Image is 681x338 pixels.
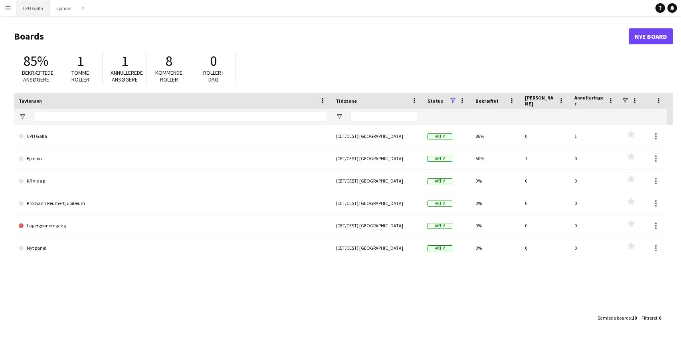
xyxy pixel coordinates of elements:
[331,237,423,259] div: (CET/CEST) [GEOGRAPHIC_DATA]
[77,52,84,70] span: 1
[659,315,661,321] span: 6
[428,245,452,251] span: Aktiv
[570,215,619,237] div: 0
[19,192,326,215] a: Kromann Reumert jubilæum
[471,215,520,237] div: 0%
[475,98,499,104] span: Bekræftet
[520,125,570,147] div: 0
[33,112,326,121] input: Tavlenavn Filter Input
[525,95,555,107] span: [PERSON_NAME]
[471,170,520,192] div: 0%
[641,315,657,321] span: Filtreret
[428,178,452,184] span: Aktiv
[14,30,629,42] h1: Boards
[19,147,326,170] a: Epinion
[19,215,326,237] a: Lagergennemgang
[570,125,619,147] div: 1
[121,52,128,70] span: 1
[19,237,326,259] a: Nyt panel
[471,237,520,259] div: 0%
[520,237,570,259] div: 0
[331,147,423,169] div: (CET/CEST) [GEOGRAPHIC_DATA]
[50,0,78,16] button: Epinion
[570,170,619,192] div: 0
[471,125,520,147] div: 86%
[166,52,172,70] span: 8
[570,237,619,259] div: 0
[19,98,42,104] span: Tavlenavn
[22,69,53,83] span: Bekræftede ansøgere
[471,147,520,169] div: 50%
[71,69,89,83] span: Tomme roller
[598,310,637,326] div: :
[331,170,423,192] div: (CET/CEST) [GEOGRAPHIC_DATA]
[570,147,619,169] div: 0
[19,125,326,147] a: CPH Galla
[331,192,423,214] div: (CET/CEST) [GEOGRAPHIC_DATA]
[155,69,182,83] span: Kommende roller
[574,95,605,107] span: Annulleringer
[520,215,570,237] div: 0
[428,223,452,229] span: Aktiv
[629,28,673,44] a: Nye Board
[336,98,357,104] span: Tidszone
[19,113,26,120] button: Åbn Filtermenu
[428,133,452,139] span: Aktiv
[428,156,452,162] span: Aktiv
[428,201,452,207] span: Aktiv
[520,192,570,214] div: 0
[641,310,661,326] div: :
[471,192,520,214] div: 0%
[520,147,570,169] div: 1
[598,315,631,321] span: Samlede boards
[331,215,423,237] div: (CET/CEST) [GEOGRAPHIC_DATA]
[570,192,619,214] div: 0
[520,170,570,192] div: 0
[16,0,50,16] button: CPH Galla
[24,52,48,70] span: 85%
[350,112,418,121] input: Tidszone Filter Input
[203,69,224,83] span: Roller i dag
[19,170,326,192] a: KR V-dag
[111,69,143,83] span: Annullerede ansøgere
[331,125,423,147] div: (CET/CEST) [GEOGRAPHIC_DATA]
[210,52,217,70] span: 0
[428,98,443,104] span: Status
[632,315,637,321] span: 19
[336,113,343,120] button: Åbn Filtermenu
